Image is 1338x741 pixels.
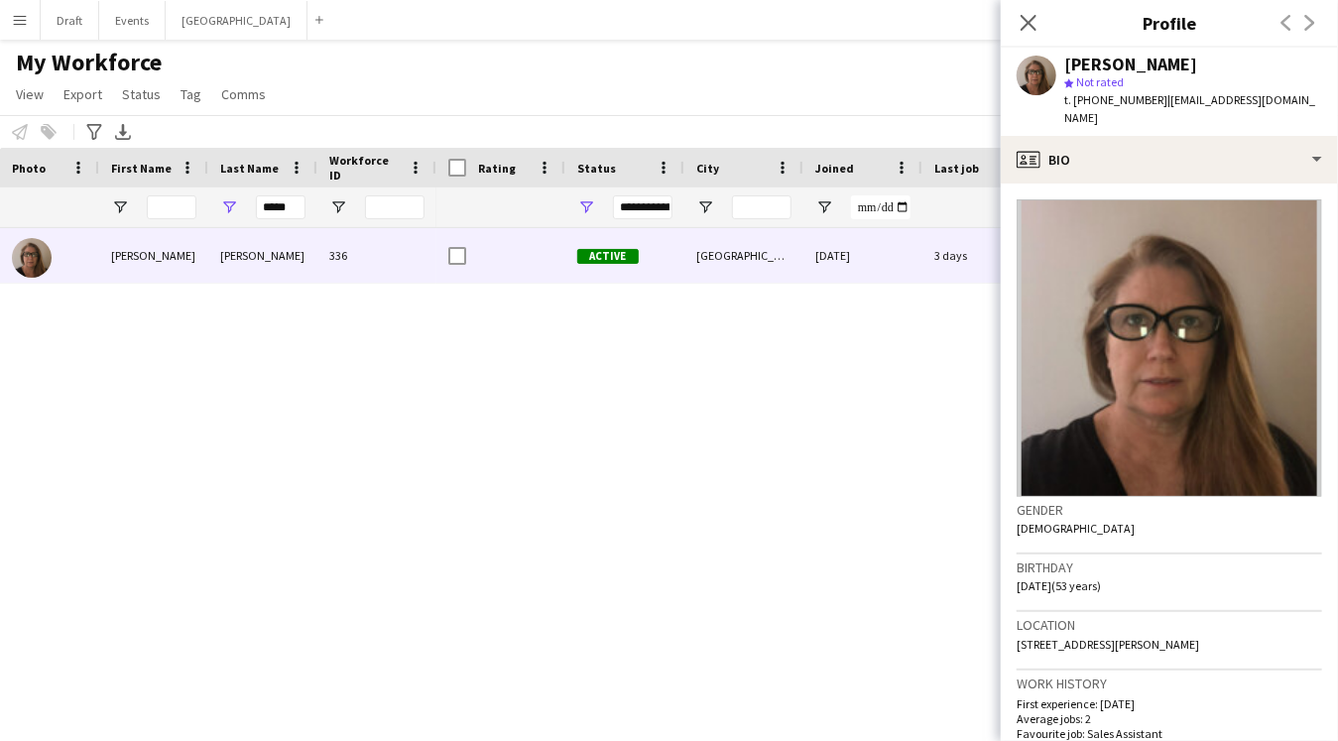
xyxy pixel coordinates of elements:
[1017,726,1322,741] p: Favourite job: Sales Assistant
[220,198,238,216] button: Open Filter Menu
[329,198,347,216] button: Open Filter Menu
[1017,558,1322,576] h3: Birthday
[365,195,425,219] input: Workforce ID Filter Input
[1064,56,1197,73] div: [PERSON_NAME]
[111,120,135,144] app-action-btn: Export XLSX
[1017,521,1135,536] span: [DEMOGRAPHIC_DATA]
[12,238,52,278] img: Kim McRae
[1017,637,1199,652] span: [STREET_ADDRESS][PERSON_NAME]
[732,195,791,219] input: City Filter Input
[1064,92,1167,107] span: t. [PHONE_NUMBER]
[208,228,317,283] div: [PERSON_NAME]
[577,161,616,176] span: Status
[111,198,129,216] button: Open Filter Menu
[934,161,979,176] span: Last job
[16,85,44,103] span: View
[99,228,208,283] div: [PERSON_NAME]
[221,85,266,103] span: Comms
[12,161,46,176] span: Photo
[1017,616,1322,634] h3: Location
[111,161,172,176] span: First Name
[803,228,922,283] div: [DATE]
[1017,501,1322,519] h3: Gender
[815,198,833,216] button: Open Filter Menu
[1076,74,1124,89] span: Not rated
[99,1,166,40] button: Events
[147,195,196,219] input: First Name Filter Input
[1001,136,1338,184] div: Bio
[851,195,911,219] input: Joined Filter Input
[696,161,719,176] span: City
[114,81,169,107] a: Status
[577,249,639,264] span: Active
[696,198,714,216] button: Open Filter Menu
[166,1,307,40] button: [GEOGRAPHIC_DATA]
[577,198,595,216] button: Open Filter Menu
[1017,578,1101,593] span: [DATE] (53 years)
[82,120,106,144] app-action-btn: Advanced filters
[122,85,161,103] span: Status
[256,195,305,219] input: Last Name Filter Input
[8,81,52,107] a: View
[815,161,854,176] span: Joined
[213,81,274,107] a: Comms
[173,81,209,107] a: Tag
[922,228,1041,283] div: 3 days
[41,1,99,40] button: Draft
[16,48,162,77] span: My Workforce
[478,161,516,176] span: Rating
[1001,10,1338,36] h3: Profile
[63,85,102,103] span: Export
[181,85,201,103] span: Tag
[317,228,436,283] div: 336
[1017,696,1322,711] p: First experience: [DATE]
[1017,199,1322,497] img: Crew avatar or photo
[684,228,803,283] div: [GEOGRAPHIC_DATA]
[1017,711,1322,726] p: Average jobs: 2
[329,153,401,183] span: Workforce ID
[220,161,279,176] span: Last Name
[1017,675,1322,692] h3: Work history
[56,81,110,107] a: Export
[1064,92,1315,125] span: | [EMAIL_ADDRESS][DOMAIN_NAME]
